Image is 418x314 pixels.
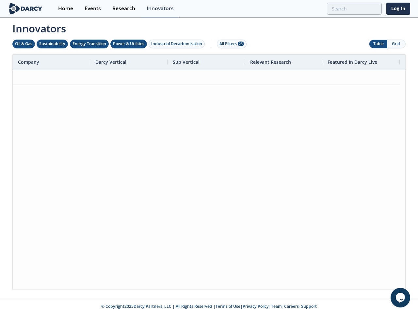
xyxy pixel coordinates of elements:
p: © Copyright 2025 Darcy Partners, LLC | All Rights Reserved | | | | | [9,304,409,309]
button: Power & Utilities [110,40,147,48]
span: Featured In Darcy Live [328,59,377,65]
div: All Filters [219,41,244,47]
input: Advanced Search [327,3,382,15]
div: Oil & Gas [15,41,32,47]
span: Relevant Research [250,59,291,65]
button: All Filters 23 [217,40,247,48]
button: Industrial Decarbonization [149,40,205,48]
a: Terms of Use [216,304,240,309]
div: Energy Transition [72,41,106,47]
span: Sub Vertical [173,59,200,65]
span: Company [18,59,39,65]
span: 23 [238,42,244,46]
div: Sustainability [39,41,65,47]
a: Support [301,304,317,309]
img: logo-wide.svg [8,3,43,14]
div: Innovators [147,6,174,11]
div: Power & Utilities [113,41,144,47]
button: Oil & Gas [12,40,35,48]
button: Table [369,40,387,48]
div: Events [85,6,101,11]
div: Industrial Decarbonization [151,41,202,47]
span: Darcy Vertical [95,59,126,65]
a: Careers [284,304,299,309]
a: Log In [386,3,410,15]
button: Energy Transition [70,40,109,48]
div: Research [112,6,135,11]
button: Grid [387,40,405,48]
div: Home [58,6,73,11]
a: Team [271,304,282,309]
span: Innovators [8,18,410,36]
iframe: chat widget [391,288,411,307]
button: Sustainability [37,40,68,48]
a: Privacy Policy [243,304,269,309]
